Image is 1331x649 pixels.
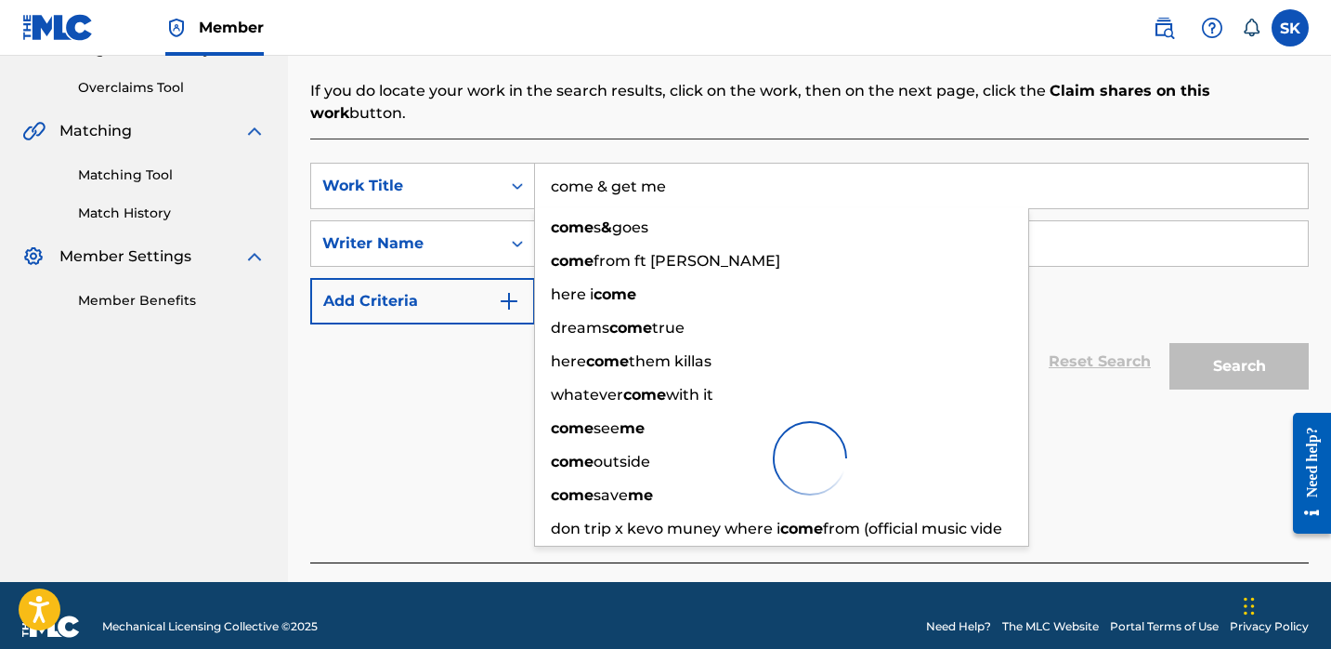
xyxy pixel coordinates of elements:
[601,219,612,236] strong: &
[165,17,188,39] img: Top Rightsholder
[612,219,648,236] span: goes
[59,120,132,142] span: Matching
[1002,618,1099,635] a: The MLC Website
[926,618,991,635] a: Need Help?
[59,245,191,268] span: Member Settings
[22,616,80,638] img: logo
[310,278,535,324] button: Add Criteria
[199,17,264,38] span: Member
[551,520,780,537] span: don trip x kevo muney where i
[22,120,46,142] img: Matching
[22,245,45,268] img: Member Settings
[1153,17,1175,39] img: search
[594,252,780,270] span: from ft [PERSON_NAME]
[1244,578,1255,634] div: Drag
[1201,17,1223,39] img: help
[666,386,713,404] span: with it
[623,386,666,404] strong: come
[594,219,601,236] span: s
[823,520,1002,537] span: from (official music vide
[629,352,711,370] span: them killas
[1110,618,1219,635] a: Portal Terms of Use
[609,319,652,337] strong: come
[1279,399,1331,549] iframe: Resource Center
[1194,9,1231,46] div: Help
[322,175,489,197] div: Work Title
[78,204,266,223] a: Match History
[498,290,520,312] img: 9d2ae6d4665cec9f34b9.svg
[1238,560,1331,649] iframe: Chat Widget
[551,319,609,337] span: dreams
[78,166,266,185] a: Matching Tool
[586,352,629,370] strong: come
[1145,9,1182,46] a: Public Search
[1242,19,1260,37] div: Notifications
[1230,618,1309,635] a: Privacy Policy
[551,219,594,236] strong: come
[310,163,1309,399] form: Search Form
[551,352,586,370] span: here
[763,412,855,505] img: preloader
[551,285,594,303] span: here i
[551,252,594,270] strong: come
[594,285,636,303] strong: come
[322,232,489,255] div: Writer Name
[78,291,266,311] a: Member Benefits
[551,386,623,404] span: whatever
[243,245,266,268] img: expand
[780,520,823,537] strong: come
[310,80,1309,125] p: If you do locate your work in the search results, click on the work, then on the next page, click...
[22,14,94,41] img: MLC Logo
[102,618,318,635] span: Mechanical Licensing Collective © 2025
[652,319,685,337] span: true
[1272,9,1309,46] div: User Menu
[243,120,266,142] img: expand
[78,78,266,98] a: Overclaims Tool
